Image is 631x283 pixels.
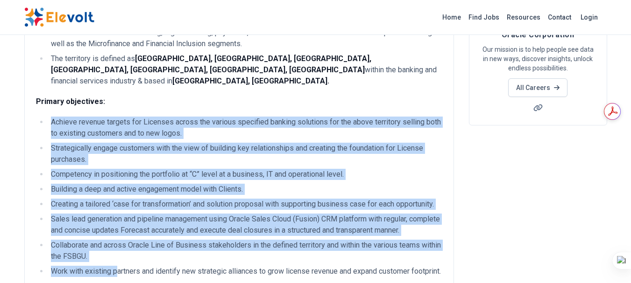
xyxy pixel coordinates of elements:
[48,214,442,236] li: Sales lead generation and pipeline management using Oracle Sales Cloud (Fusion) CRM platform with...
[48,143,442,165] li: Strategically engage customers with the view of building key relationships and creating the found...
[503,10,544,25] a: Resources
[575,8,603,27] a: Login
[584,238,631,283] div: Widget de chat
[465,10,503,25] a: Find Jobs
[439,10,465,25] a: Home
[36,97,105,106] strong: Primary objectives:
[48,266,442,277] li: Work with existing partners and identify new strategic alliances to grow license revenue and expa...
[481,45,596,73] p: Our mission is to help people see data in new ways, discover insights, unlock endless possibilities.
[48,184,442,195] li: Building a deep and active engagement model with Clients.
[48,169,442,180] li: Competency in positioning the portfolio at “C” level at a business, IT and operational level.
[48,117,442,139] li: Achieve revenue targets for Licenses across the various specified banking solutions for the above...
[51,54,371,74] strong: [GEOGRAPHIC_DATA], [GEOGRAPHIC_DATA], [GEOGRAPHIC_DATA], [GEOGRAPHIC_DATA], [GEOGRAPHIC_DATA], [G...
[48,53,442,87] li: The territory is defined as within the banking and financial services industry & based in
[48,240,442,262] li: Collaborate and across Oracle Line of Business stakeholders in the defined territory and within t...
[172,76,329,85] strong: [GEOGRAPHIC_DATA], [GEOGRAPHIC_DATA].
[508,78,567,97] a: All Careers
[24,7,94,27] img: Elevolt
[584,238,631,283] iframe: Chat Widget
[48,199,442,210] li: Creating a tailored ‘case for transformation’ and solution proposal with supporting business case...
[544,10,575,25] a: Contact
